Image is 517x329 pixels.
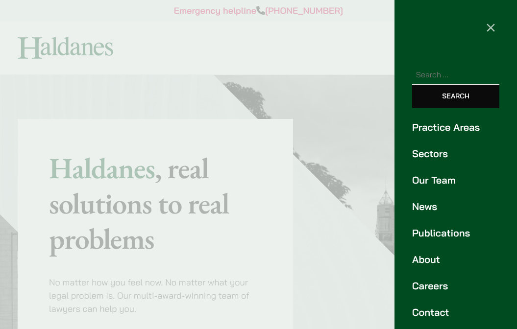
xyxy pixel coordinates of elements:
[412,305,499,320] a: Contact
[412,120,499,135] a: Practice Areas
[412,199,499,214] a: News
[412,146,499,161] a: Sectors
[412,226,499,240] a: Publications
[412,252,499,267] a: About
[412,279,499,293] a: Careers
[486,17,496,36] span: ×
[412,173,499,188] a: Our Team
[412,85,499,108] input: Search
